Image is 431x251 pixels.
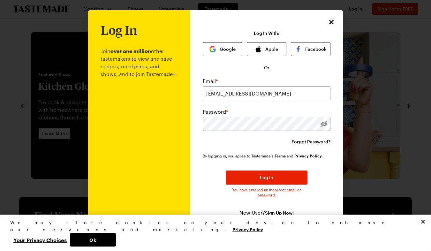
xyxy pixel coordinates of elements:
[203,42,242,56] button: Google
[226,171,307,185] button: Log In
[239,209,265,216] span: New User?
[203,153,325,159] div: By logging in, you agree to Tastemade's and
[110,48,151,54] b: over one million
[265,210,294,216] button: Sign Up Now!
[10,219,415,233] div: We may store cookies on your device to enhance our services and marketing.
[291,139,330,145] button: Forgot Password?
[260,174,273,181] span: Log In
[291,42,330,56] button: Facebook
[264,65,269,71] span: Or
[327,18,336,26] button: Close
[70,233,116,247] button: Ok
[101,37,177,229] p: Join other tastemakers to view and save recipes, meal plans, and shows, and to join Tastemade+.
[232,226,263,232] a: More information about your privacy, opens in a new tab
[294,153,323,158] a: Tastemade Privacy Policy
[203,77,218,85] label: Email
[275,153,286,158] a: Tastemade Terms of Service
[10,233,70,247] button: Your Privacy Choices
[247,42,286,56] button: Apple
[203,108,228,116] label: Password
[10,219,415,247] div: Privacy
[226,187,307,197] span: You have entered an incorrect email or password.
[101,23,137,37] h1: Log In
[254,31,279,36] p: Log In With:
[416,215,430,229] button: Close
